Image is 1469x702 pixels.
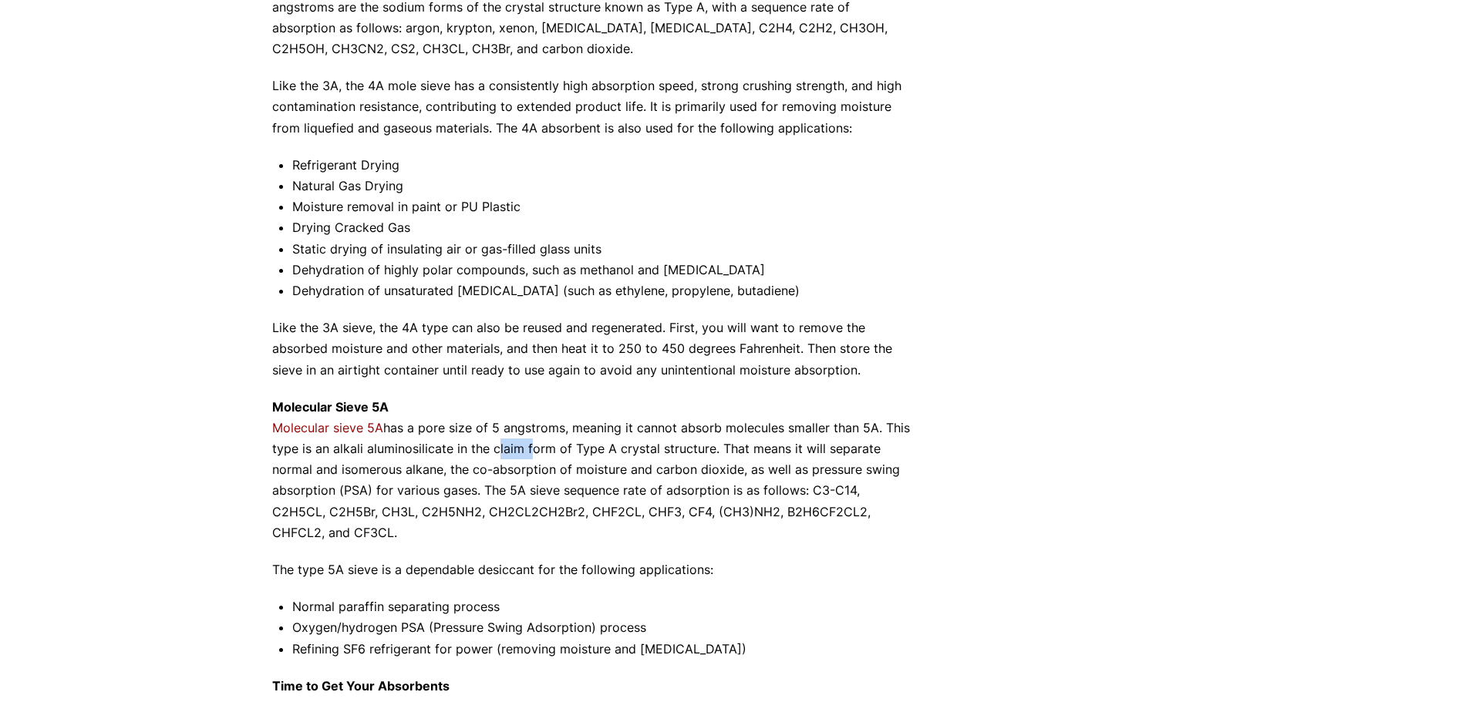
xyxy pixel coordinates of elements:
[292,280,915,301] li: Dehydration of unsaturated [MEDICAL_DATA] (such as ethylene, propylene, butadiene)
[292,239,915,260] li: Static drying of insulating air or gas-filled glass units
[292,617,915,638] li: Oxygen/hydrogen PSA (Pressure Swing Adsorption) process
[272,397,915,543] p: has a pore size of 5 angstroms, meaning it cannot absorb molecules smaller than 5A. This type is ...
[292,176,915,196] li: Natural Gas Drying
[292,155,915,176] li: Refrigerant Drying
[292,596,915,617] li: Normal paraffin separating process
[292,217,915,238] li: Drying Cracked Gas
[272,399,389,415] strong: Molecular Sieve 5A
[272,317,915,381] p: Like the 3A sieve, the 4A type can also be reused and regenerated. First, you will want to remove...
[272,678,450,694] strong: Time to Get Your Absorbents
[292,639,915,660] li: Refining SF6 refrigerant for power (removing moisture and [MEDICAL_DATA])
[292,260,915,280] li: Dehydration of highly polar compounds, such as methanol and [MEDICAL_DATA]
[272,559,915,580] p: The type 5A sieve is a dependable desiccant for the following applications:
[292,196,915,217] li: Moisture removal in paint or PU Plastic
[272,420,383,435] a: Molecular sieve 5A
[272,76,915,139] p: Like the 3A, the 4A mole sieve has a consistently high absorption speed, strong crushing strength...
